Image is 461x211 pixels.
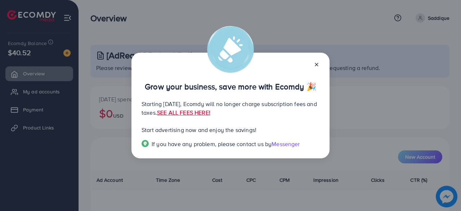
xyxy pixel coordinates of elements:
[142,126,319,134] p: Start advertising now and enjoy the savings!
[142,100,319,117] p: Starting [DATE], Ecomdy will no longer charge subscription fees and taxes.
[152,140,272,148] span: If you have any problem, please contact us by
[272,140,300,148] span: Messenger
[142,140,149,147] img: Popup guide
[157,109,210,117] a: SEE ALL FEES HERE!
[142,82,319,91] p: Grow your business, save more with Ecomdy 🎉
[207,26,254,73] img: alert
